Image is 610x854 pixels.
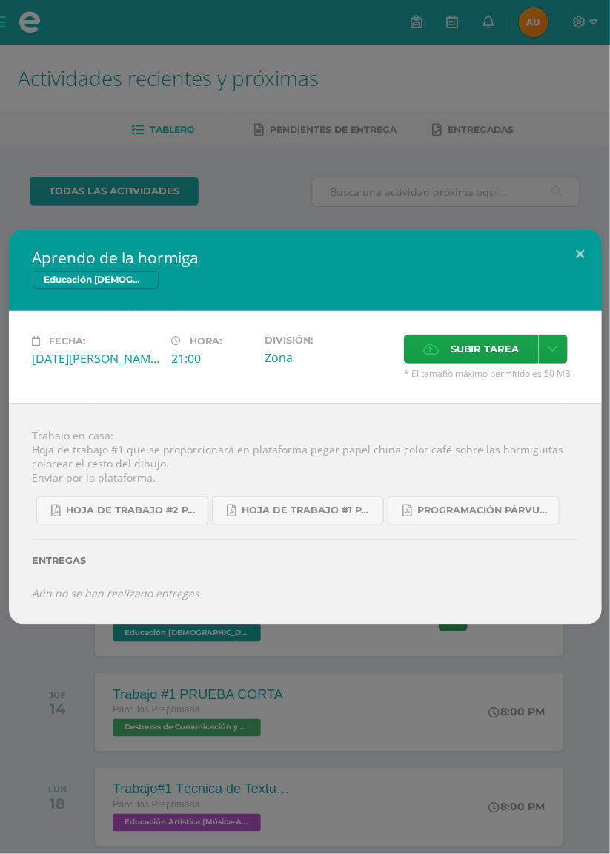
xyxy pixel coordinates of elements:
span: Fecha: [50,335,86,346]
a: hoja de trabajo #2 Párvulo 4ta. Unidad 2025.pdf [36,496,208,525]
i: Aún no se han realizado entregas [33,586,200,600]
span: hoja de trabajo #2 Párvulo 4ta. Unidad 2025.pdf [67,505,200,516]
span: Subir tarea [451,335,520,363]
span: Programación Párvulos A-B 4ta. Unidad 2025.pdf [418,505,551,516]
span: * El tamaño máximo permitido es 50 MB [404,367,578,380]
label: Entregas [33,555,578,566]
div: 21:00 [172,350,253,367]
span: Hora: [190,335,222,346]
a: Programación Párvulos A-B 4ta. Unidad 2025.pdf [388,496,560,525]
div: Trabajo en casa: Hoja de trabajo #1 que se proporcionará en plataforma pegar papel china color ca... [9,404,602,625]
span: Educación [DEMOGRAPHIC_DATA] [33,271,159,289]
div: Zona [265,349,392,366]
div: [DATE][PERSON_NAME] [33,350,160,367]
h2: Aprendo de la hormiga [33,247,578,268]
span: hoja de trabajo #1 Párvulos A-B 4ta. Unidad 2025.pdf [242,505,376,516]
button: Close (Esc) [560,229,602,280]
label: División: [265,335,392,346]
a: hoja de trabajo #1 Párvulos A-B 4ta. Unidad 2025.pdf [212,496,384,525]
